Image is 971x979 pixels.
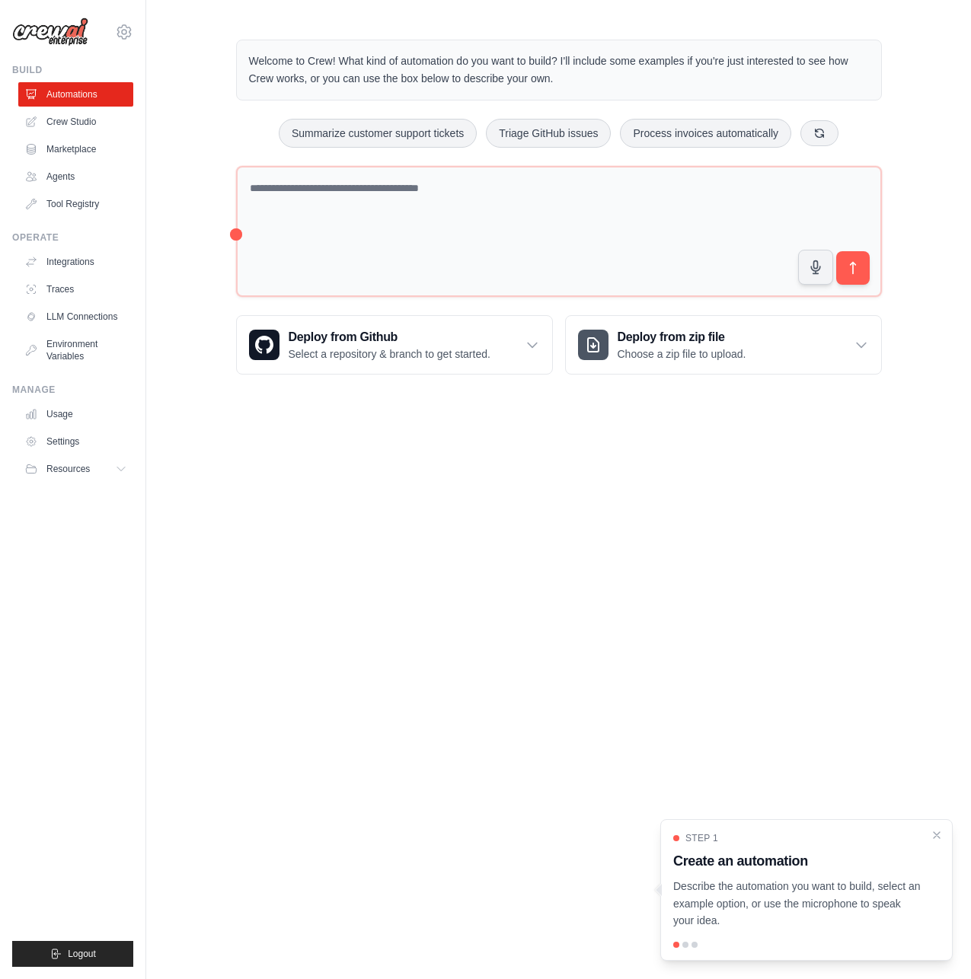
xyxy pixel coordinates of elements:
button: Summarize customer support tickets [279,119,477,148]
a: Usage [18,402,133,426]
a: Crew Studio [18,110,133,134]
h3: Deploy from Github [289,328,490,346]
h3: Deploy from zip file [618,328,746,346]
p: Select a repository & branch to get started. [289,346,490,362]
p: Describe the automation you want to build, select an example option, or use the microphone to spe... [673,878,921,930]
span: Resources [46,463,90,475]
button: Triage GitHub issues [486,119,611,148]
div: Manage [12,384,133,396]
a: Marketplace [18,137,133,161]
div: Operate [12,231,133,244]
a: Tool Registry [18,192,133,216]
button: Resources [18,457,133,481]
div: Build [12,64,133,76]
p: Choose a zip file to upload. [618,346,746,362]
a: Agents [18,164,133,189]
a: LLM Connections [18,305,133,329]
a: Settings [18,429,133,454]
a: Automations [18,82,133,107]
a: Traces [18,277,133,301]
button: Close walkthrough [931,829,943,841]
span: Logout [68,948,96,960]
button: Process invoices automatically [620,119,791,148]
img: Logo [12,18,88,46]
a: Environment Variables [18,332,133,368]
a: Integrations [18,250,133,274]
span: Step 1 [685,832,718,844]
button: Logout [12,941,133,967]
p: Welcome to Crew! What kind of automation do you want to build? I'll include some examples if you'... [249,53,869,88]
h3: Create an automation [673,850,921,872]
